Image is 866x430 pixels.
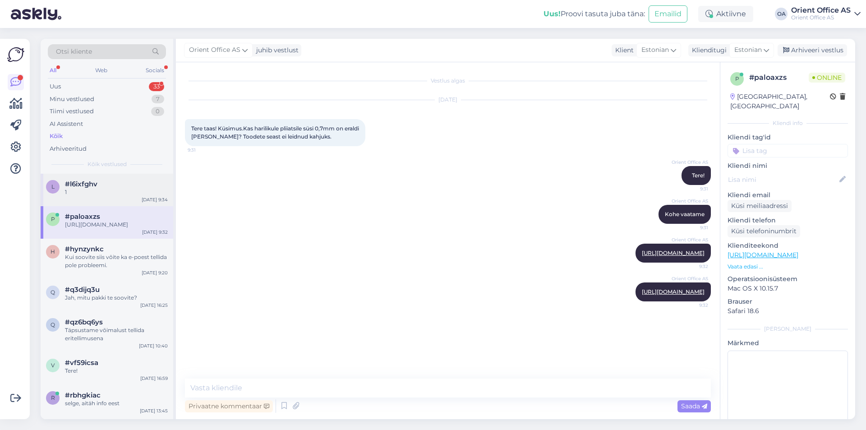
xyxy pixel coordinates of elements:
div: Tiimi vestlused [50,107,94,116]
span: 9:31 [674,185,708,192]
span: #vf59icsa [65,359,98,367]
span: #paloaxzs [65,213,100,221]
span: Otsi kliente [56,47,92,56]
div: 7 [152,95,164,104]
span: #hynzynkc [65,245,104,253]
div: 0 [151,107,164,116]
div: [DATE] [185,96,711,104]
div: Aktiivne [698,6,753,22]
a: [URL][DOMAIN_NAME] [642,288,705,295]
a: Orient Office ASOrient Office AS [791,7,861,21]
div: 1 [65,188,168,196]
div: AI Assistent [50,120,83,129]
div: Orient Office AS [791,7,851,14]
div: [URL][DOMAIN_NAME] [65,221,168,229]
div: Jah, mitu pakki te soovite? [65,294,168,302]
button: Emailid [649,5,687,23]
span: Estonian [734,45,762,55]
p: Märkmed [728,338,848,348]
p: Kliendi email [728,190,848,200]
p: Brauser [728,297,848,306]
a: [URL][DOMAIN_NAME] [642,250,705,256]
p: Operatsioonisüsteem [728,274,848,284]
div: # paloaxzs [749,72,809,83]
div: Kliendi info [728,119,848,127]
div: [DATE] 9:20 [142,269,168,276]
span: Orient Office AS [672,159,708,166]
span: 9:32 [674,302,708,309]
div: 33 [149,82,164,91]
p: Klienditeekond [728,241,848,250]
span: Orient Office AS [189,45,240,55]
span: 9:31 [674,224,708,231]
span: p [735,75,739,82]
span: #rbhgkiac [65,391,101,399]
span: v [51,362,55,369]
span: Orient Office AS [672,236,708,243]
div: Web [93,65,109,76]
div: Uus [50,82,61,91]
div: [DATE] 9:32 [142,229,168,236]
div: Orient Office AS [791,14,851,21]
img: Askly Logo [7,46,24,63]
p: Mac OS X 10.15.7 [728,284,848,293]
div: Küsi telefoninumbrit [728,225,800,237]
span: q [51,289,55,296]
b: Uus! [544,9,561,18]
div: Minu vestlused [50,95,94,104]
input: Lisa nimi [728,175,838,185]
div: Privaatne kommentaar [185,400,273,412]
div: Klienditugi [688,46,727,55]
div: Proovi tasuta juba täna: [544,9,645,19]
span: h [51,248,55,255]
div: [DATE] 10:40 [139,342,168,349]
div: [DATE] 16:25 [140,302,168,309]
span: p [51,216,55,222]
p: Safari 18.6 [728,306,848,316]
span: Tere taas! Küsimus.Kas harilikule pliiatsile süsi 0,7mm on eraldi [PERSON_NAME]? Toodete seast ei... [191,125,360,140]
span: #l6ixfghv [65,180,97,188]
span: Orient Office AS [672,275,708,282]
span: Orient Office AS [672,198,708,204]
span: q [51,321,55,328]
span: Tere! [692,172,705,179]
div: Socials [144,65,166,76]
div: [DATE] 9:34 [142,196,168,203]
div: OA [775,8,788,20]
span: r [51,394,55,401]
div: selge, aitäh info eest [65,399,168,407]
span: #q3dijq3u [65,286,100,294]
div: juhib vestlust [253,46,299,55]
input: Lisa tag [728,144,848,157]
div: Tere! [65,367,168,375]
div: Küsi meiliaadressi [728,200,792,212]
div: Arhiveeri vestlus [778,44,847,56]
span: Estonian [641,45,669,55]
div: [GEOGRAPHIC_DATA], [GEOGRAPHIC_DATA] [730,92,830,111]
span: Online [809,73,845,83]
div: Klient [612,46,634,55]
span: l [51,183,55,190]
div: Vestlus algas [185,77,711,85]
div: Täpsustame võimalust tellida eritellimusena [65,326,168,342]
p: Vaata edasi ... [728,263,848,271]
div: [DATE] 16:59 [140,375,168,382]
p: Kliendi tag'id [728,133,848,142]
span: Kõik vestlused [88,160,127,168]
span: 9:32 [674,263,708,270]
span: #qz6bq6ys [65,318,103,326]
div: All [48,65,58,76]
a: [URL][DOMAIN_NAME] [728,251,798,259]
span: Saada [681,402,707,410]
div: Arhiveeritud [50,144,87,153]
p: Kliendi nimi [728,161,848,171]
div: [PERSON_NAME] [728,325,848,333]
div: Kõik [50,132,63,141]
div: [DATE] 13:45 [140,407,168,414]
span: 9:31 [188,147,221,153]
p: Kliendi telefon [728,216,848,225]
div: Kui soovite siis võite ka e-poest tellida pole probleemi. [65,253,168,269]
span: Kohe vaatame [665,211,705,217]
